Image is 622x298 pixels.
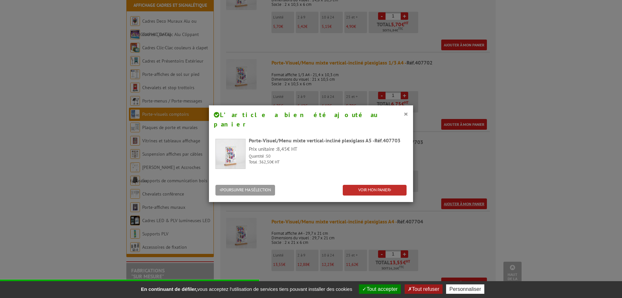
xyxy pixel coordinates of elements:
[215,185,275,196] button: POURSUIVRE MA SÉLECTION
[405,284,443,294] button: Tout refuser
[277,146,287,152] span: 8,45
[249,145,407,153] p: Prix unitaire : € HT
[446,284,484,294] button: Personnaliser (fenêtre modale)
[249,153,407,160] p: Quantité :
[404,110,408,118] button: ×
[343,185,407,196] a: VOIR MON PANIER
[214,110,408,129] h4: L’article a bien été ajouté au panier
[141,286,197,292] strong: En continuant de défiler,
[249,159,407,165] p: Total : € HT
[259,159,271,165] span: 362,50
[374,137,400,144] span: Réf.407703
[266,153,271,159] span: 50
[359,284,401,294] button: Tout accepter
[249,137,407,144] div: Porte-Visuel/Menu mixte vertical-incliné plexiglass A5 -
[138,286,355,292] span: vous acceptez l'utilisation de services tiers pouvant installer des cookies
